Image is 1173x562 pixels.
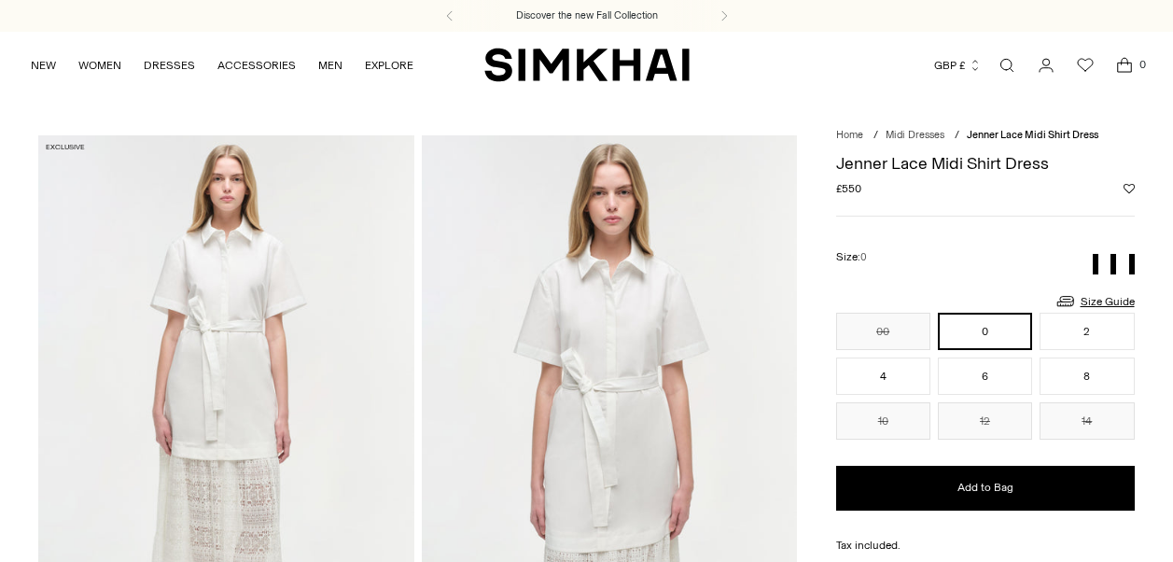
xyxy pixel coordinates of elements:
[1134,56,1151,73] span: 0
[938,402,1032,440] button: 12
[836,537,1135,554] div: Tax included.
[955,128,959,144] div: /
[78,45,121,86] a: WOMEN
[484,47,690,83] a: SIMKHAI
[938,358,1032,395] button: 6
[988,47,1026,84] a: Open search modal
[938,313,1032,350] button: 0
[967,129,1098,141] span: Jenner Lace Midi Shirt Dress
[365,45,413,86] a: EXPLORE
[31,45,56,86] a: NEW
[836,313,930,350] button: 00
[1067,47,1104,84] a: Wishlist
[217,45,296,86] a: ACCESSORIES
[836,402,930,440] button: 10
[836,358,930,395] button: 4
[1027,47,1065,84] a: Go to the account page
[934,45,982,86] button: GBP £
[836,155,1135,172] h1: Jenner Lace Midi Shirt Dress
[836,248,867,266] label: Size:
[836,466,1135,511] button: Add to Bag
[144,45,195,86] a: DRESSES
[886,129,944,141] a: Midi Dresses
[1040,358,1134,395] button: 8
[318,45,342,86] a: MEN
[1040,402,1134,440] button: 14
[1040,313,1134,350] button: 2
[957,480,1013,496] span: Add to Bag
[873,128,878,144] div: /
[1124,183,1135,194] button: Add to Wishlist
[836,180,861,197] span: £550
[1054,289,1135,313] a: Size Guide
[860,251,867,263] span: 0
[516,8,658,23] a: Discover the new Fall Collection
[836,128,1135,144] nav: breadcrumbs
[1106,47,1143,84] a: Open cart modal
[836,129,863,141] a: Home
